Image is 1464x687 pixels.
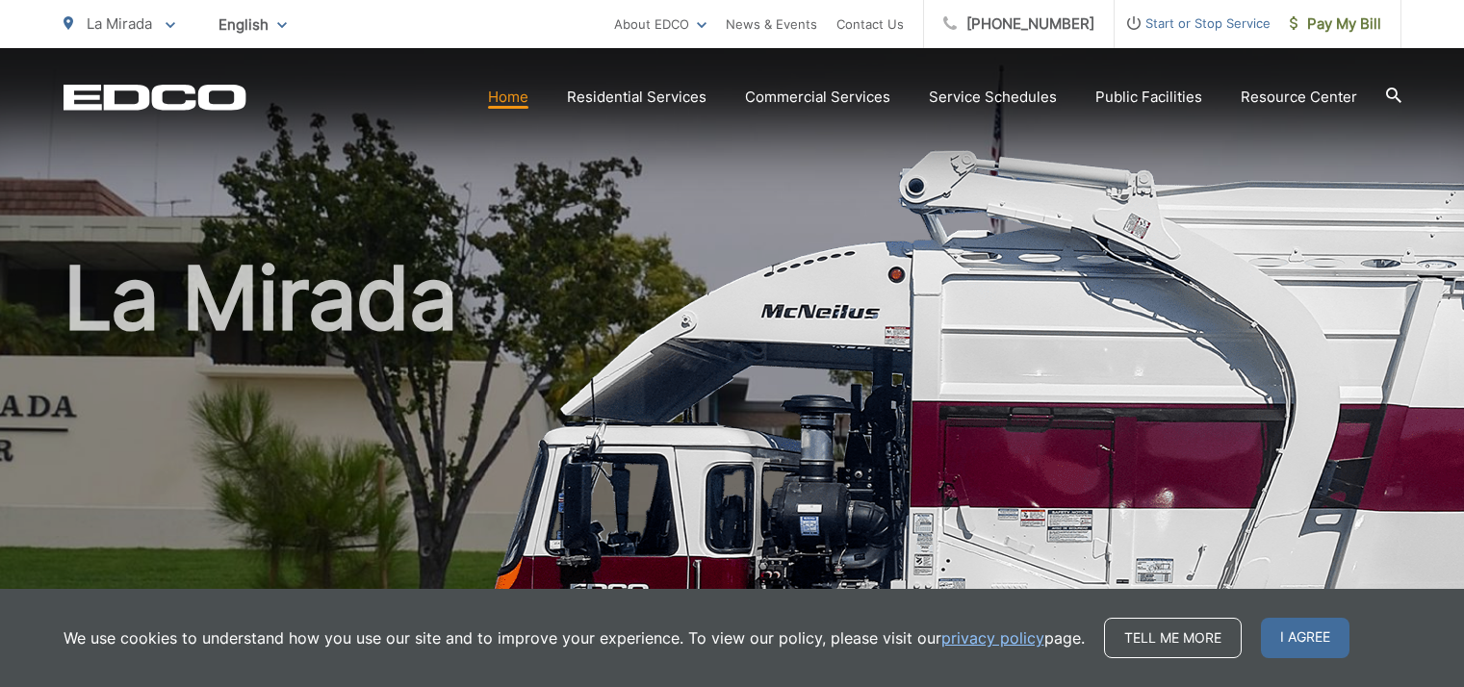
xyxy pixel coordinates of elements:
p: We use cookies to understand how you use our site and to improve your experience. To view our pol... [64,626,1085,649]
a: Commercial Services [745,86,890,109]
a: About EDCO [614,13,706,36]
a: Resource Center [1241,86,1357,109]
span: I agree [1261,618,1349,658]
a: Public Facilities [1095,86,1202,109]
a: EDCD logo. Return to the homepage. [64,84,246,111]
span: Pay My Bill [1290,13,1381,36]
span: English [204,8,301,41]
a: Service Schedules [929,86,1057,109]
a: News & Events [726,13,817,36]
a: Tell me more [1104,618,1242,658]
a: privacy policy [941,626,1044,649]
span: La Mirada [87,14,152,33]
a: Contact Us [836,13,904,36]
a: Home [488,86,528,109]
a: Residential Services [567,86,706,109]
